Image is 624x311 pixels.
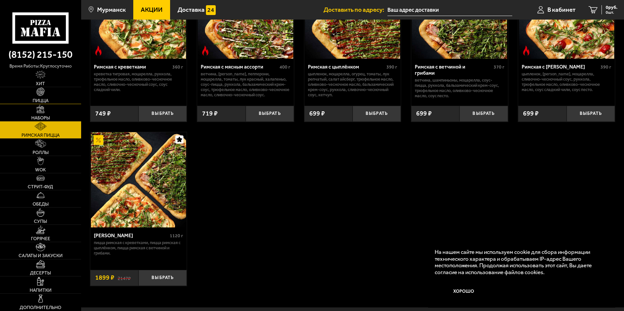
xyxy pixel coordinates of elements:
[415,78,504,99] p: ветчина, шампиньоны, моцарелла, соус-пицца, руккола, бальзамический крем-соус, трюфельное масло, ...
[206,5,216,15] img: 15daf4d41897b9f0e9f617042186c801.svg
[494,64,504,70] span: 370 г
[94,71,183,92] p: креветка тигровая, моцарелла, руккола, трюфельное масло, оливково-чесночное масло, сливочно-чесно...
[141,7,163,13] span: Акции
[90,132,187,227] a: АкционныйМама Миа
[435,282,493,302] button: Хорошо
[30,288,51,293] span: Напитки
[118,274,131,281] s: 2147 ₽
[415,64,492,76] div: Римская с ветчиной и грибами
[416,110,432,117] span: 699 ₽
[522,71,611,92] p: цыпленок, [PERSON_NAME], моцарелла, сливочно-чесночный соус, руккола, трюфельное масло, оливково-...
[95,274,114,281] span: 1899 ₽
[138,106,187,122] button: Выбрать
[97,7,126,13] span: Мурманск
[606,5,617,10] span: 0 руб.
[22,133,60,138] span: Римская пицца
[94,232,168,239] div: [PERSON_NAME]
[200,46,210,55] img: Острое блюдо
[178,7,205,13] span: Доставка
[435,249,605,276] p: На нашем сайте мы используем cookie для сбора информации технического характера и обрабатываем IP...
[33,99,49,103] span: Пицца
[459,106,508,122] button: Выбрать
[138,270,187,286] button: Выбрать
[91,132,186,227] img: Мама Миа
[36,82,45,86] span: Хит
[308,64,385,70] div: Римская с цыплёнком
[201,64,278,70] div: Римская с мясным ассорти
[567,106,615,122] button: Выбрать
[521,46,531,55] img: Острое блюдо
[31,116,50,120] span: Наборы
[33,150,49,155] span: Роллы
[547,7,575,13] span: В кабинет
[324,7,387,13] span: Доставить по адресу:
[601,64,611,70] span: 390 г
[31,237,50,241] span: Горячее
[95,110,111,117] span: 749 ₽
[201,71,290,98] p: ветчина, [PERSON_NAME], пепперони, моцарелла, томаты, лук красный, халапеньо, соус-пицца, руккола...
[34,219,47,224] span: Супы
[606,10,617,14] span: 0 шт.
[94,135,103,145] img: Акционный
[28,185,53,189] span: Стрит-фуд
[94,46,103,55] img: Острое блюдо
[523,110,539,117] span: 699 ₽
[246,106,294,122] button: Выбрать
[35,168,46,172] span: WOK
[30,271,51,275] span: Десерты
[280,64,290,70] span: 400 г
[202,110,218,117] span: 719 ₽
[387,4,512,16] input: Ваш адрес доставки
[94,240,183,256] p: Пицца Римская с креветками, Пицца Римская с цыплёнком, Пицца Римская с ветчиной и грибами.
[94,64,171,70] div: Римская с креветками
[20,305,61,310] span: Дополнительно
[172,64,183,70] span: 360 г
[386,64,397,70] span: 390 г
[353,106,401,122] button: Выбрать
[308,71,398,98] p: цыпленок, моцарелла, огурец, томаты, лук репчатый, салат айсберг, трюфельное масло, оливково-чесн...
[170,233,183,239] span: 1120 г
[33,202,49,207] span: Обеды
[19,254,63,258] span: Салаты и закуски
[309,110,325,117] span: 699 ₽
[522,64,599,70] div: Римская с [PERSON_NAME]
